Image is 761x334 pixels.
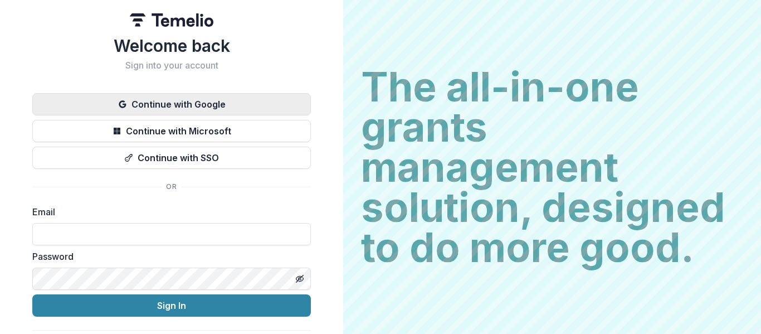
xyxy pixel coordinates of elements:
button: Continue with Microsoft [32,120,311,142]
img: Temelio [130,13,213,27]
button: Continue with Google [32,93,311,115]
label: Password [32,250,304,263]
h2: Sign into your account [32,60,311,71]
label: Email [32,205,304,219]
button: Sign In [32,294,311,317]
button: Continue with SSO [32,147,311,169]
h1: Welcome back [32,36,311,56]
button: Toggle password visibility [291,270,309,288]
